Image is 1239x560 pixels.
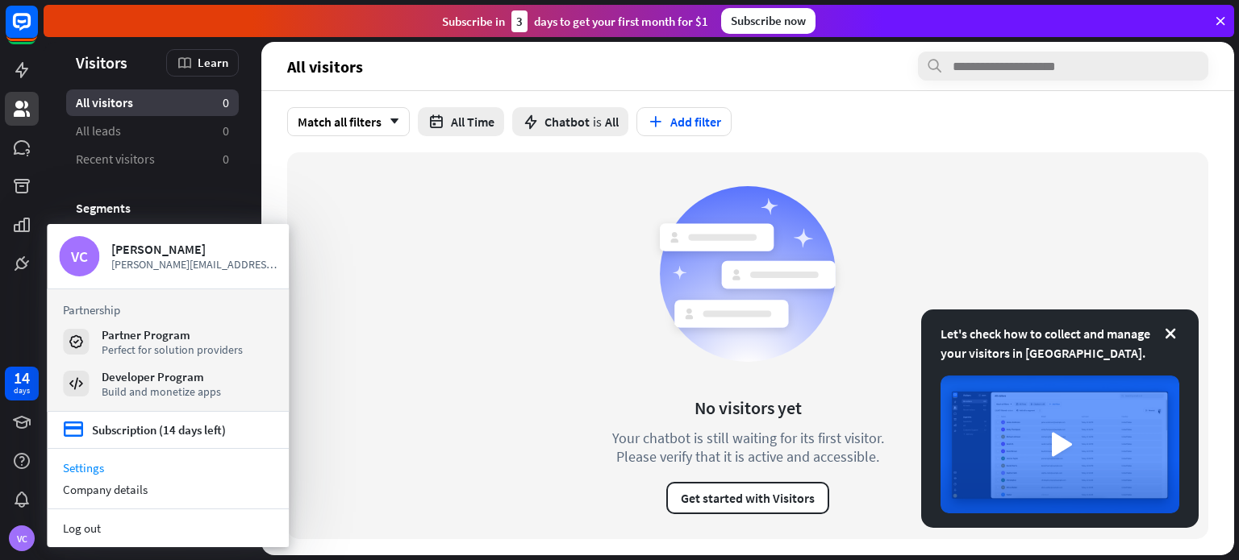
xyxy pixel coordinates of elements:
a: credit_card Subscription (14 days left) [63,420,226,440]
div: Partner Program [102,327,243,342]
div: 3 [511,10,528,32]
div: Let's check how to collect and manage your visitors in [GEOGRAPHIC_DATA]. [941,324,1179,363]
aside: 0 [223,151,229,168]
a: Partner Program Perfect for solution providers [63,327,273,356]
span: Visitors [76,53,127,72]
span: [PERSON_NAME][EMAIL_ADDRESS][PERSON_NAME][PERSON_NAME][DOMAIN_NAME] [111,257,277,272]
div: Build and monetize apps [102,384,221,399]
a: Developer Program Build and monetize apps [63,369,273,398]
div: VC [59,236,99,276]
div: No visitors yet [695,396,802,419]
a: VC [PERSON_NAME] [PERSON_NAME][EMAIL_ADDRESS][PERSON_NAME][PERSON_NAME][DOMAIN_NAME] [59,236,277,276]
i: credit_card [63,420,84,440]
div: 14 [14,371,30,385]
h3: Segments [66,200,239,216]
span: All visitors [287,57,363,76]
aside: 0 [223,122,229,139]
div: Subscription (14 days left) [92,422,226,438]
button: Get started with Visitors [666,482,829,514]
div: Developer Program [102,369,221,384]
span: Learn [198,55,228,70]
div: [PERSON_NAME] [111,241,277,257]
span: All [605,114,619,130]
div: Subscribe now [721,8,816,34]
span: All leads [76,122,121,139]
a: Log out [47,517,289,539]
span: Recent visitors [76,151,155,168]
img: image [941,375,1179,513]
button: Open LiveChat chat widget [13,6,61,55]
button: Add filter [636,107,732,136]
button: All Time [418,107,504,136]
span: All visitors [76,94,133,111]
div: Company details [47,479,289,500]
span: Chatbot [544,114,590,130]
a: Settings [47,457,289,479]
h3: Partnership [63,302,273,317]
div: Perfect for solution providers [102,342,243,357]
a: Recent visitors 0 [66,146,239,172]
aside: 0 [223,94,229,111]
a: 14 days [5,367,39,400]
div: Your chatbot is still waiting for its first visitor. Please verify that it is active and accessible. [582,429,913,466]
div: VC [9,525,35,551]
a: All leads 0 [66,118,239,144]
div: days [14,385,30,396]
i: arrow_down [382,117,399,127]
span: is [593,114,602,130]
div: Match all filters [287,107,410,136]
div: Subscribe in days to get your first month for $1 [442,10,708,32]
